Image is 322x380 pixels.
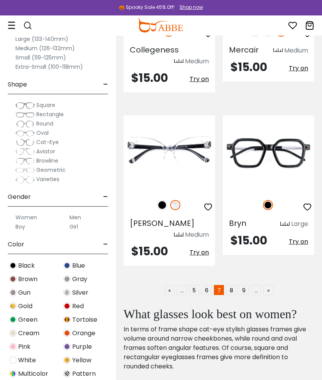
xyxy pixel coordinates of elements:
div: Shop now [180,4,203,11]
span: … [177,285,187,295]
span: $15.00 [230,232,267,249]
span: Aviator [36,148,55,155]
span: Geometric [36,166,66,174]
span: Brown [18,275,37,284]
label: Men [69,213,81,222]
a: « [164,285,175,295]
img: Purple [63,343,71,350]
img: White [9,356,17,364]
a: 6 [202,285,212,295]
button: Try on [190,72,209,86]
img: size ruler [273,48,283,54]
img: Black [9,262,17,269]
label: Large (133-140mm) [15,34,68,44]
span: Multicolor [18,369,48,378]
img: Oval.png [15,129,35,137]
span: Gold [18,302,32,311]
span: Oval [36,129,49,137]
span: Orange [72,329,95,338]
img: Gun [9,289,17,296]
span: Try on [289,64,308,73]
span: Red [72,302,84,311]
span: Round [36,120,53,127]
img: Orange [63,329,71,337]
img: Black [157,200,167,210]
img: size ruler [280,221,290,227]
a: 9 [239,285,249,295]
div: Medium [185,57,209,66]
span: Try on [190,248,209,257]
img: Yellow [63,356,71,364]
span: Gray [72,275,87,284]
img: size ruler [174,232,183,238]
label: Medium (126-132mm) [15,44,75,53]
span: $15.00 [230,59,267,75]
span: Color [8,235,24,254]
span: Cat-Eye [36,138,59,146]
span: Varieties [36,175,59,183]
span: Cream [18,329,39,338]
span: Gun [18,288,31,297]
img: Gray [63,275,71,283]
span: Try on [289,237,308,246]
span: Square [36,101,55,109]
div: Large [291,219,308,229]
img: Fclear Garner - Acetate ,Universal Bridge Fit [124,115,215,192]
img: size ruler [174,59,183,64]
span: Try on [190,75,209,83]
span: Pattern [72,369,96,378]
img: Silver [63,289,71,296]
span: Yellow [72,356,92,365]
img: Cat-Eye.png [15,139,35,146]
img: Blue [63,262,71,269]
img: Rectangle.png [15,111,35,119]
span: Tortoise [72,315,97,324]
img: Red [63,302,71,310]
img: Multicolor [9,370,17,377]
button: Try on [289,61,308,75]
img: Green [9,316,17,323]
img: Tortoise [63,316,71,323]
img: Browline.png [15,157,35,165]
div: 🎃 Spooky Sale 45% Off! [119,4,175,11]
label: Boy [15,222,25,231]
span: Shape [8,75,27,94]
span: - [103,235,108,254]
button: Try on [289,235,308,249]
a: Black Bryn - Acetate ,Universal Bridge Fit [223,115,314,192]
img: Cream [9,329,17,337]
span: Bryn [229,218,246,229]
span: 7 [214,285,224,295]
img: Gold [9,302,17,310]
span: - [103,188,108,206]
img: Clear [170,200,180,210]
div: Medium [185,230,209,239]
img: Pink [9,343,17,350]
img: Black [263,200,273,210]
span: $15.00 [131,70,168,86]
img: Pattern [63,370,71,377]
a: 8 [226,285,236,295]
span: Gender [8,188,31,206]
img: Varieties.png [15,176,35,184]
label: Women [15,213,37,222]
a: » [263,285,273,295]
span: Collegeness [130,44,179,55]
span: [PERSON_NAME] [130,218,195,229]
img: Brown [9,275,17,283]
span: Blue [72,261,85,270]
img: Aviator.png [15,148,35,156]
img: Square.png [15,102,35,109]
button: Try on [190,246,209,260]
a: Shop now [176,4,203,10]
img: abbeglasses.com [137,19,183,32]
label: Extra-Small (100-118mm) [15,62,83,71]
img: Geometric.png [15,166,35,174]
span: Silver [72,288,88,297]
a: 5 [189,285,199,295]
div: Medium [284,46,308,55]
p: In terms of frame shape cat-eye stylish glasses frames give volume around narrow cheekbones, whil... [124,325,307,371]
span: Browline [36,157,58,165]
span: Purple [72,342,92,351]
